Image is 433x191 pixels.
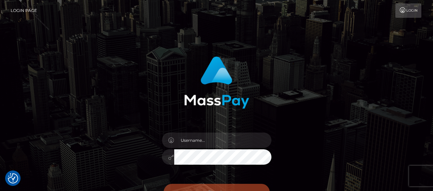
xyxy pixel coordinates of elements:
a: Login [395,3,421,18]
img: MassPay Login [184,56,249,109]
input: Username... [174,133,271,148]
button: Consent Preferences [8,173,18,183]
img: Revisit consent button [8,173,18,183]
a: Login Page [11,3,37,18]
